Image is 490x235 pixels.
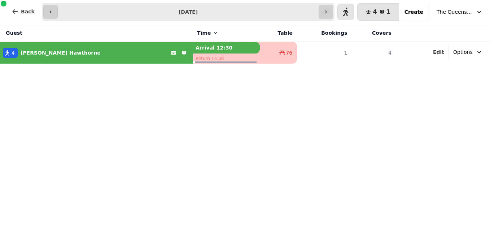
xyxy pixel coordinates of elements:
[404,9,423,14] span: Create
[432,5,487,18] button: The Queens Head
[352,42,396,64] td: 4
[386,9,390,15] span: 1
[197,29,218,37] button: Time
[21,49,101,56] p: [PERSON_NAME] Hawthorne
[433,50,444,55] span: Edit
[193,42,260,54] p: Arrival 12:30
[12,49,15,56] span: 4
[357,3,399,21] button: 41
[197,29,211,37] span: Time
[193,54,260,64] p: Return 14:30
[297,42,351,64] td: 1
[260,24,297,42] th: Table
[286,49,292,56] span: 76
[297,24,351,42] th: Bookings
[352,24,396,42] th: Covers
[373,9,377,15] span: 4
[437,8,473,16] span: The Queens Head
[399,3,429,21] button: Create
[453,48,473,56] span: Options
[6,3,40,20] button: Back
[433,48,444,56] button: Edit
[21,9,35,14] span: Back
[449,46,487,59] button: Options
